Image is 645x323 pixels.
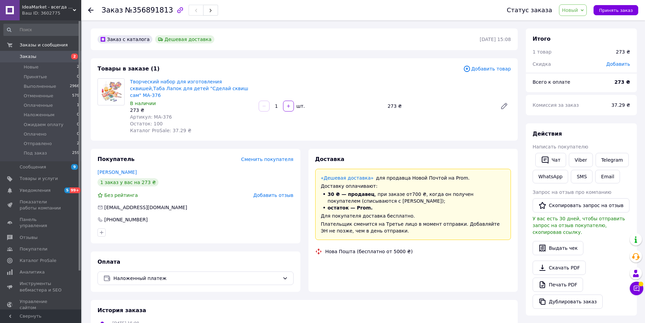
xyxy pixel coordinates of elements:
[101,79,122,105] img: Творческий набор для изготовления сквишей,Таба Лапок для детей "Сделай сквиш сам" MA-376
[104,193,138,198] span: Без рейтинга
[72,93,79,99] span: 579
[321,183,506,189] div: Доставку оплачивают:
[22,4,73,10] span: IdeaMarket - всегда прекрасная идея!
[533,198,629,213] button: Скопировать запрос на отзыв
[321,191,506,204] li: , при заказе от 700 ₴ , когда он получен покупателем (списываются с [PERSON_NAME]);
[594,5,638,15] button: Принять заказ
[104,205,187,210] span: [EMAIL_ADDRESS][DOMAIN_NAME]
[611,102,630,108] span: 37.29 ₴
[98,156,134,162] span: Покупатель
[77,74,79,80] span: 0
[24,112,55,118] span: Наложенным
[533,295,603,309] button: Дублировать заказ
[20,54,36,60] span: Заказы
[533,144,588,149] span: Написать покупателю
[130,107,253,114] div: 273 ₴
[295,103,305,109] div: шт.
[616,48,630,55] div: 273 ₴
[64,187,70,193] span: 5
[606,61,630,67] span: Добавить
[3,24,80,36] input: Поиск
[253,193,293,198] span: Добавить отзыв
[24,102,53,108] span: Оплаченные
[321,213,506,219] div: Для покупателя доставка бесплатно.
[24,64,39,70] span: Новые
[463,65,511,73] span: Добавить товар
[24,131,46,137] span: Оплачено
[533,102,579,108] span: Комиссия за заказ
[24,150,47,156] span: Под заказ
[130,101,156,106] span: В наличии
[321,175,506,181] div: для продавца Новой Почтой на Prom.
[321,175,374,181] a: «Дешевая доставка»
[533,36,551,42] span: Итого
[533,261,586,275] a: Скачать PDF
[507,7,552,14] div: Статус заказа
[20,235,38,241] span: Отзывы
[562,7,578,13] span: Новый
[630,282,643,295] button: Чат с покупателем
[20,199,63,211] span: Показатели работы компании
[315,156,345,162] span: Доставка
[98,307,146,314] span: История заказа
[77,131,79,137] span: 0
[71,164,78,170] span: 9
[24,122,63,128] span: Ожидаем оплату
[20,176,58,182] span: Товары и услуги
[98,259,120,265] span: Оплата
[533,61,551,67] span: Скидка
[321,221,506,234] div: Плательщик сменится на Третье лицо в момент отправки. Добавляйте ЭН не позже, чем в день отправки.
[88,7,93,14] div: Вернуться назад
[385,101,495,111] div: 273 ₴
[324,248,414,255] div: Нова Пошта (бесплатно от 5000 ₴)
[595,170,620,183] button: Email
[77,64,79,70] span: 2
[20,164,46,170] span: Сообщения
[24,83,56,89] span: Выполненные
[98,65,159,72] span: Товары в заказе (1)
[102,6,123,14] span: Заказ
[535,153,566,167] button: Чат
[497,99,511,113] a: Редактировать
[569,153,593,167] a: Viber
[241,157,293,162] span: Сменить покупателя
[72,150,79,156] span: 259
[22,10,81,16] div: Ваш ID: 3602775
[533,170,568,183] a: WhatsApp
[98,178,158,186] div: 1 заказ у вас на 273 ₴
[77,102,79,108] span: 1
[155,35,214,43] div: Дешевая доставка
[104,216,148,223] div: [PHONE_NUMBER]
[533,216,625,235] span: У вас есть 30 дней, чтобы отправить запрос на отзыв покупателю, скопировав ссылку.
[20,246,47,252] span: Покупатели
[533,189,611,195] span: Запрос на отзыв про компанию
[24,141,52,147] span: Отправлено
[20,269,45,275] span: Аналитика
[98,169,137,175] a: [PERSON_NAME]
[533,79,570,85] span: Всего к оплате
[24,74,47,80] span: Принятые
[20,258,56,264] span: Каталог ProSale
[77,141,79,147] span: 2
[113,275,280,282] span: Наложенный платеж
[20,281,63,293] span: Инструменты вебмастера и SEO
[125,6,173,14] span: №356891813
[599,8,633,13] span: Принять заказ
[130,114,172,120] span: Артикул: MA-376
[533,241,583,255] button: Выдать чек
[98,35,152,43] div: Заказ с каталога
[596,153,629,167] a: Telegram
[533,278,583,292] a: Печать PDF
[70,83,79,89] span: 2966
[70,187,81,193] span: 99+
[20,187,50,194] span: Уведомления
[20,42,68,48] span: Заказы и сообщения
[130,121,163,126] span: Остаток: 100
[130,79,248,98] a: Творческий набор для изготовления сквишей,Таба Лапок для детей "Сделай сквиш сам" MA-376
[328,191,375,197] span: 30 ₴ — продавец
[480,37,511,42] time: [DATE] 15:08
[77,122,79,128] span: 0
[71,54,78,59] span: 2
[328,205,373,210] span: остаток — Prom.
[615,79,630,85] b: 273 ₴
